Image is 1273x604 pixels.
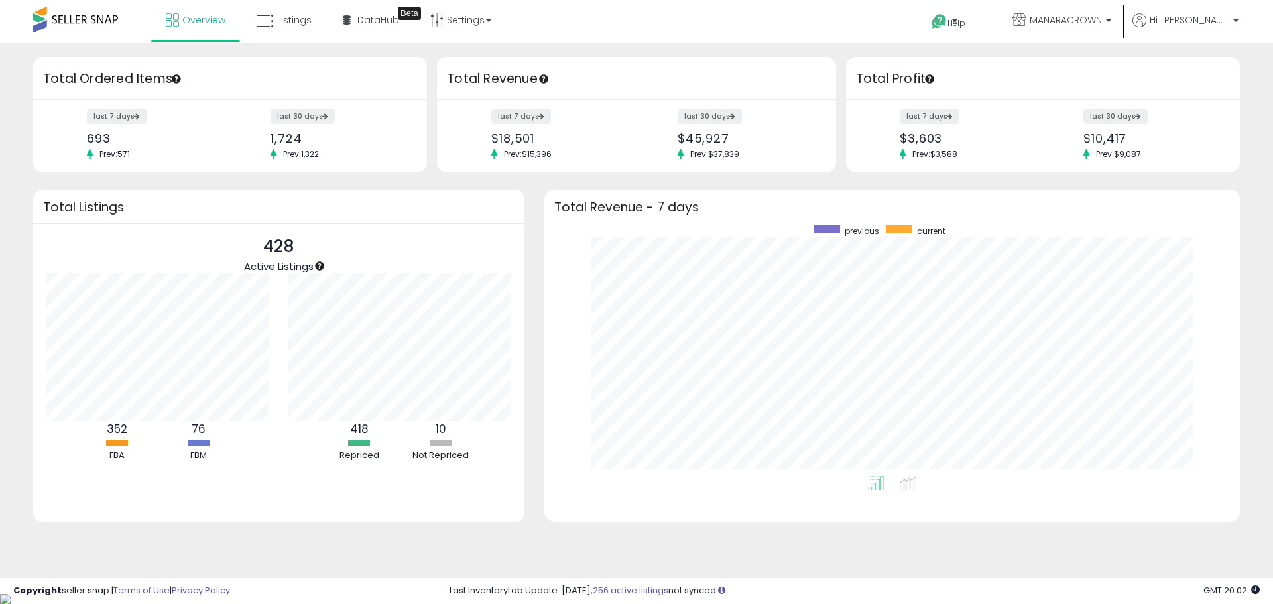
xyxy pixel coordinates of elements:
div: $10,417 [1083,131,1217,145]
span: Prev: $9,087 [1089,149,1148,160]
label: last 30 days [678,109,742,124]
div: FBM [158,450,238,462]
span: Active Listings [244,259,314,273]
div: Last InventoryLab Update: [DATE], not synced. [450,585,1260,597]
label: last 7 days [900,109,959,124]
div: Tooltip anchor [924,73,936,85]
div: Tooltip anchor [398,7,421,20]
div: Tooltip anchor [538,73,550,85]
span: Prev: 1,322 [276,149,326,160]
b: 76 [192,421,206,437]
span: Overview [182,13,225,27]
label: last 7 days [87,109,147,124]
span: previous [845,225,879,237]
p: 428 [244,234,314,259]
label: last 30 days [1083,109,1148,124]
div: seller snap | | [13,585,230,597]
div: Tooltip anchor [170,73,182,85]
b: 352 [107,421,127,437]
a: 256 active listings [593,584,668,597]
div: $3,603 [900,131,1033,145]
span: Listings [277,13,312,27]
label: last 30 days [271,109,335,124]
span: current [917,225,945,237]
b: 10 [436,421,446,437]
span: Help [947,17,965,29]
span: Hi [PERSON_NAME] [1150,13,1229,27]
h3: Total Profit [856,70,1230,88]
h3: Total Listings [43,202,515,212]
div: 693 [87,131,220,145]
span: 2025-08-16 20:02 GMT [1203,584,1260,597]
a: Privacy Policy [172,584,230,597]
label: last 7 days [491,109,551,124]
span: Prev: 571 [93,149,137,160]
a: Hi [PERSON_NAME] [1132,13,1239,43]
div: Not Repriced [401,450,481,462]
strong: Copyright [13,584,62,597]
h3: Total Revenue - 7 days [554,202,1230,212]
a: Terms of Use [113,584,170,597]
div: $18,501 [491,131,627,145]
i: Click here to read more about un-synced listings. [718,586,725,595]
div: Repriced [320,450,399,462]
i: Get Help [931,13,947,30]
div: Tooltip anchor [314,260,326,272]
span: DataHub [357,13,399,27]
h3: Total Ordered Items [43,70,417,88]
a: Help [921,3,991,43]
span: Prev: $37,839 [684,149,746,160]
span: MANARACROWN [1030,13,1102,27]
div: $45,927 [678,131,813,145]
span: Prev: $15,396 [497,149,558,160]
b: 418 [350,421,369,437]
div: FBA [77,450,156,462]
span: Prev: $3,588 [906,149,964,160]
div: 1,724 [271,131,404,145]
h3: Total Revenue [447,70,826,88]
